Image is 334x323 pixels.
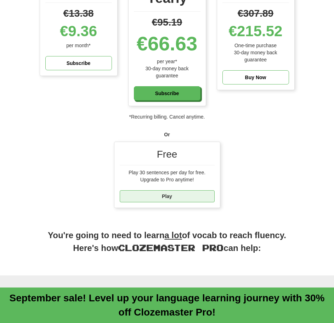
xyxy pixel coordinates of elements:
div: Upgrade to Pro anytime! [120,176,215,183]
span: €307.89 [238,8,273,19]
u: a lot [164,230,182,240]
a: Subscribe [134,86,200,101]
h2: You're going to need to learn of vocab to reach fluency. Here's how can help: [40,229,295,261]
div: €9.36 [45,21,112,42]
a: Buy Now [222,70,289,85]
a: Subscribe [45,56,112,71]
span: €13.38 [63,8,94,19]
div: Play 30 sentences per day for free. [120,169,215,176]
div: €66.63 [134,29,200,58]
span: €95.19 [152,17,182,28]
div: €215.52 [222,21,289,42]
div: per year* [134,58,200,65]
div: Free [120,147,215,165]
div: One-time purchase [222,42,289,49]
strong: Or [164,132,170,137]
span: Clozemaster Pro [118,242,223,253]
div: 30-day money back guarantee [222,49,289,63]
div: per month* [45,42,112,49]
a: Play [120,190,215,202]
div: 30-day money back guarantee [134,65,200,79]
a: September sale! Level up your language learning journey with 30% off Clozemaster Pro! [9,292,324,318]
